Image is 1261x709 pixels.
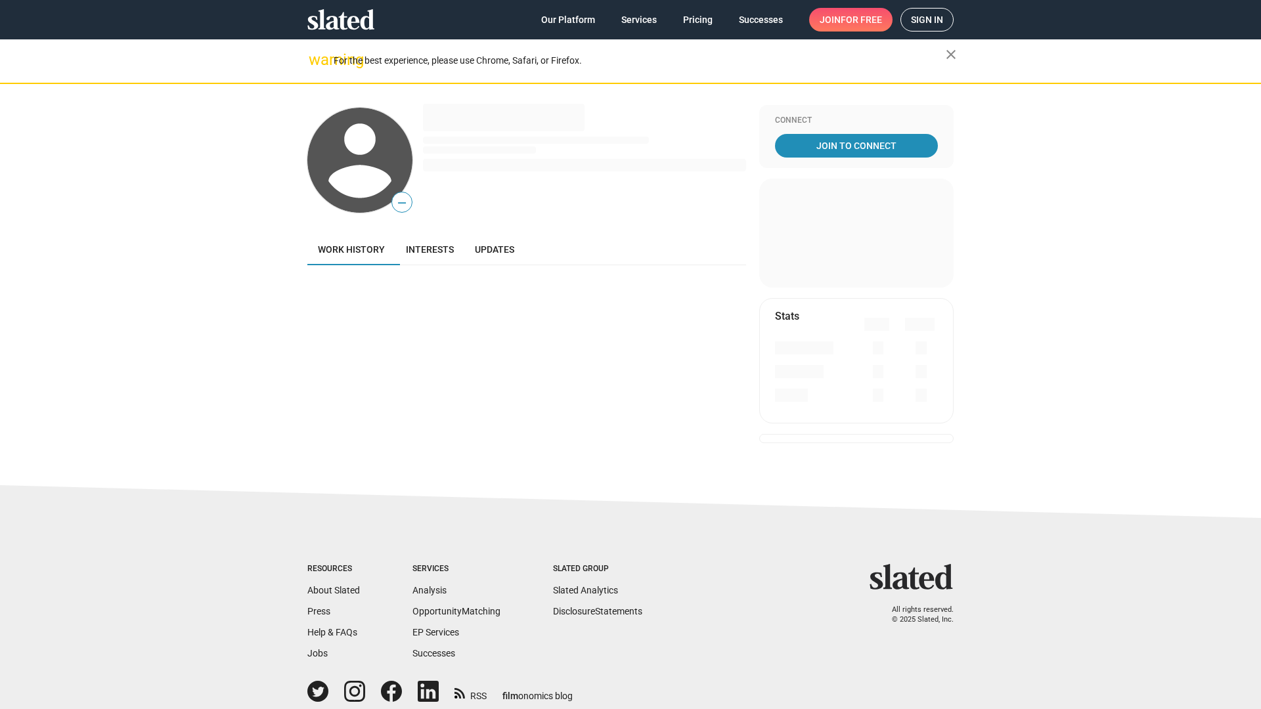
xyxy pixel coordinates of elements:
a: filmonomics blog [502,679,573,702]
div: Services [412,564,500,574]
span: Pricing [683,8,713,32]
span: Services [621,8,657,32]
a: Interests [395,234,464,265]
a: DisclosureStatements [553,606,642,616]
div: Slated Group [553,564,642,574]
a: Updates [464,234,525,265]
span: Updates [475,244,514,255]
span: Our Platform [541,8,595,32]
a: Our Platform [531,8,606,32]
div: Connect [775,116,938,126]
a: Sign in [900,8,954,32]
span: Work history [318,244,385,255]
span: film [502,691,518,701]
a: Press [307,606,330,616]
a: RSS [454,682,487,702]
mat-icon: warning [309,52,324,68]
div: For the best experience, please use Chrome, Safari, or Firefox. [334,52,946,70]
a: Help & FAQs [307,627,357,637]
a: Successes [728,8,793,32]
span: Join To Connect [778,134,935,158]
div: Resources [307,564,360,574]
span: Interests [406,244,454,255]
a: Slated Analytics [553,585,618,595]
a: Pricing [673,8,723,32]
span: Sign in [911,9,943,31]
span: Successes [739,8,783,32]
a: EP Services [412,627,459,637]
mat-icon: close [943,47,959,62]
a: About Slated [307,585,360,595]
p: All rights reserved. © 2025 Slated, Inc. [878,605,954,624]
span: — [392,194,412,211]
a: Successes [412,648,455,658]
a: Work history [307,234,395,265]
a: Join To Connect [775,134,938,158]
a: Joinfor free [809,8,893,32]
a: Services [611,8,667,32]
a: Jobs [307,648,328,658]
a: OpportunityMatching [412,606,500,616]
span: Join [820,8,882,32]
span: for free [841,8,882,32]
mat-card-title: Stats [775,309,799,323]
a: Analysis [412,585,447,595]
